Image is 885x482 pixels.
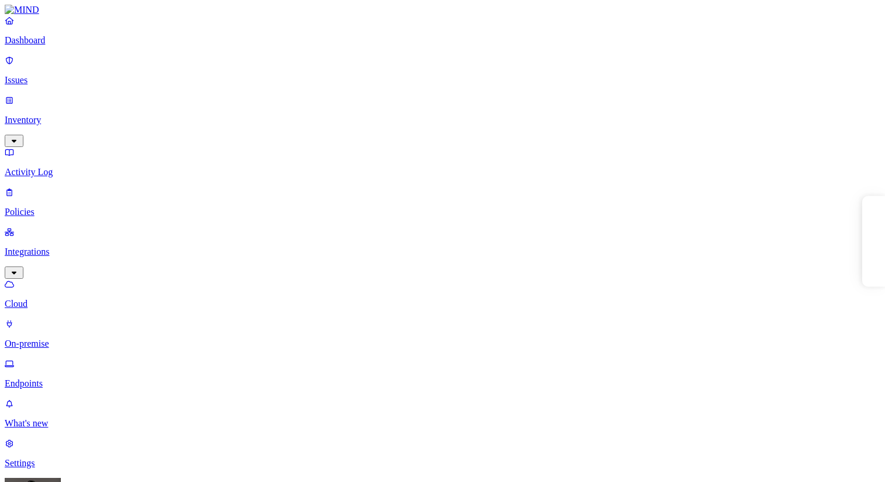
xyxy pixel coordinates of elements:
p: Settings [5,458,880,469]
p: Inventory [5,115,880,125]
p: Policies [5,207,880,217]
a: MIND [5,5,880,15]
a: Integrations [5,227,880,277]
p: On-premise [5,339,880,349]
p: Activity Log [5,167,880,177]
a: Activity Log [5,147,880,177]
img: MIND [5,5,39,15]
a: Endpoints [5,358,880,389]
a: Policies [5,187,880,217]
p: Cloud [5,299,880,309]
a: On-premise [5,319,880,349]
a: Settings [5,438,880,469]
p: What's new [5,418,880,429]
a: Inventory [5,95,880,145]
p: Integrations [5,247,880,257]
p: Dashboard [5,35,880,46]
a: What's new [5,398,880,429]
a: Cloud [5,279,880,309]
a: Dashboard [5,15,880,46]
a: Issues [5,55,880,86]
p: Endpoints [5,378,880,389]
p: Issues [5,75,880,86]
